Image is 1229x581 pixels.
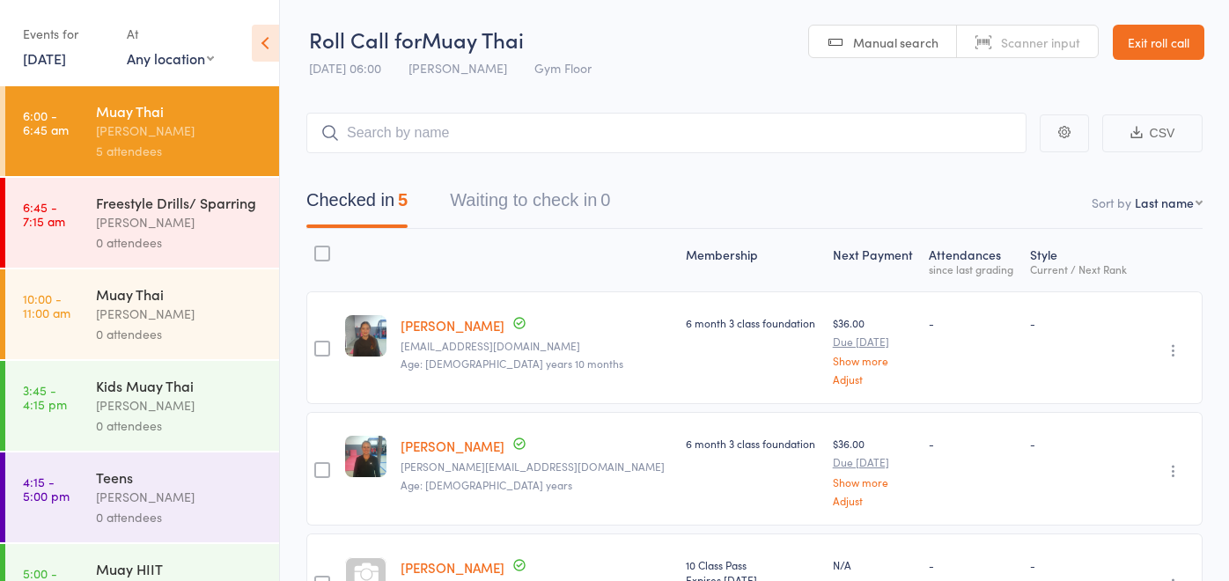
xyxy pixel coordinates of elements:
span: Manual search [853,33,938,51]
button: Waiting to check in0 [450,181,610,228]
time: 6:45 - 7:15 am [23,200,65,228]
img: image1718135943.png [345,436,386,477]
div: 5 [398,190,408,210]
div: At [127,19,214,48]
span: Muay Thai [422,25,524,54]
button: Checked in5 [306,181,408,228]
a: Adjust [833,373,916,385]
a: 6:45 -7:15 amFreestyle Drills/ Sparring[PERSON_NAME]0 attendees [5,178,279,268]
div: $36.00 [833,436,916,505]
div: 0 [600,190,610,210]
div: Kids Muay Thai [96,376,264,395]
div: - [929,436,1016,451]
div: Muay Thai [96,101,264,121]
span: [DATE] 06:00 [309,59,381,77]
span: Age: [DEMOGRAPHIC_DATA] years [401,477,572,492]
div: [PERSON_NAME] [96,304,264,324]
div: Any location [127,48,214,68]
div: Current / Next Rank [1030,263,1130,275]
div: 0 attendees [96,507,264,527]
div: Last name [1135,194,1194,211]
div: Teens [96,467,264,487]
a: 10:00 -11:00 amMuay Thai[PERSON_NAME]0 attendees [5,269,279,359]
span: [PERSON_NAME] [408,59,507,77]
div: - [1030,436,1130,451]
span: Gym Floor [534,59,592,77]
time: 10:00 - 11:00 am [23,291,70,320]
div: Membership [679,237,826,283]
small: Due [DATE] [833,456,916,468]
div: Muay HIIT [96,559,264,578]
small: sashakopp07@gmail.com [401,340,672,352]
a: [DATE] [23,48,66,68]
span: Scanner input [1001,33,1080,51]
div: 0 attendees [96,416,264,436]
div: Next Payment [826,237,923,283]
a: [PERSON_NAME] [401,316,504,335]
span: Roll Call for [309,25,422,54]
button: CSV [1102,114,1203,152]
div: [PERSON_NAME] [96,121,264,141]
a: 3:45 -4:15 pmKids Muay Thai[PERSON_NAME]0 attendees [5,361,279,451]
div: 0 attendees [96,232,264,253]
div: since last grading [929,263,1016,275]
div: [PERSON_NAME] [96,395,264,416]
small: rebecca@borderconvey.com.au [401,460,672,473]
div: 6 month 3 class foundation [686,315,819,330]
div: - [929,557,1016,572]
div: 5 attendees [96,141,264,161]
a: Adjust [833,495,916,506]
time: 4:15 - 5:00 pm [23,474,70,503]
div: 0 attendees [96,324,264,344]
div: Events for [23,19,109,48]
a: [PERSON_NAME] [401,558,504,577]
label: Sort by [1092,194,1131,211]
img: image1718135969.png [345,315,386,357]
div: $36.00 [833,315,916,385]
a: Exit roll call [1113,25,1204,60]
a: Show more [833,476,916,488]
div: 6 month 3 class foundation [686,436,819,451]
a: 6:00 -6:45 amMuay Thai[PERSON_NAME]5 attendees [5,86,279,176]
div: Freestyle Drills/ Sparring [96,193,264,212]
div: Style [1023,237,1137,283]
div: N/A [833,557,916,572]
div: - [1030,557,1130,572]
a: [PERSON_NAME] [401,437,504,455]
small: Due [DATE] [833,335,916,348]
time: 3:45 - 4:15 pm [23,383,67,411]
div: - [929,315,1016,330]
a: Show more [833,355,916,366]
a: 4:15 -5:00 pmTeens[PERSON_NAME]0 attendees [5,452,279,542]
div: Atten­dances [922,237,1023,283]
span: Age: [DEMOGRAPHIC_DATA] years 10 months [401,356,623,371]
div: [PERSON_NAME] [96,487,264,507]
input: Search by name [306,113,1027,153]
time: 6:00 - 6:45 am [23,108,69,136]
div: [PERSON_NAME] [96,212,264,232]
div: Muay Thai [96,284,264,304]
div: - [1030,315,1130,330]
